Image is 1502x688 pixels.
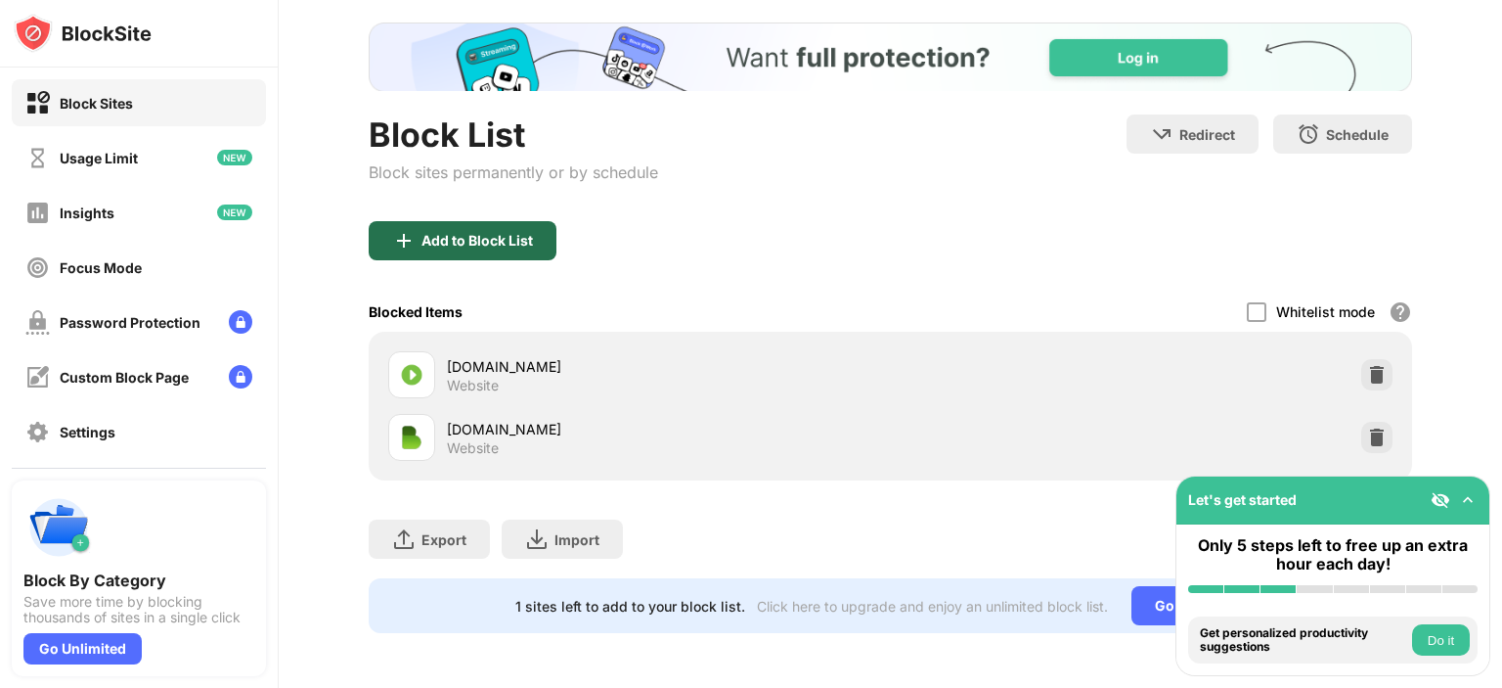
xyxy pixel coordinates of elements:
[421,531,466,548] div: Export
[25,146,50,170] img: time-usage-off.svg
[23,633,142,665] div: Go Unlimited
[1188,536,1478,573] div: Only 5 steps left to free up an extra hour each day!
[23,492,94,563] img: push-categories.svg
[23,571,254,590] div: Block By Category
[1326,126,1389,143] div: Schedule
[229,365,252,389] img: lock-menu.svg
[1276,303,1375,320] div: Whitelist mode
[369,303,463,320] div: Blocked Items
[1458,490,1478,510] img: omni-setup-toggle.svg
[25,420,50,444] img: settings-off.svg
[447,419,890,439] div: [DOMAIN_NAME]
[217,150,252,165] img: new-icon.svg
[229,310,252,334] img: lock-menu.svg
[400,363,423,387] img: favicons
[60,205,114,221] div: Insights
[60,314,200,331] div: Password Protection
[1431,490,1450,510] img: eye-not-visible.svg
[217,205,252,220] img: new-icon.svg
[515,598,745,615] div: 1 sites left to add to your block list.
[23,594,254,625] div: Save more time by blocking thousands of sites in a single click
[447,439,499,457] div: Website
[1412,624,1470,656] button: Do it
[25,310,50,335] img: password-protection-off.svg
[25,255,50,280] img: focus-off.svg
[60,369,189,386] div: Custom Block Page
[60,424,115,440] div: Settings
[369,115,658,155] div: Block List
[421,233,533,249] div: Add to Block List
[25,201,50,225] img: insights-off.svg
[369,162,658,182] div: Block sites permanently or by schedule
[14,14,152,53] img: logo-blocksite.svg
[60,259,142,276] div: Focus Mode
[60,95,133,112] div: Block Sites
[25,91,50,115] img: block-on.svg
[1179,126,1235,143] div: Redirect
[25,365,50,390] img: customize-block-page-off.svg
[369,23,1412,91] iframe: Banner
[447,377,499,394] div: Website
[554,531,599,548] div: Import
[1188,491,1297,508] div: Let's get started
[60,150,138,166] div: Usage Limit
[1200,626,1407,655] div: Get personalized productivity suggestions
[757,598,1108,615] div: Click here to upgrade and enjoy an unlimited block list.
[1131,586,1265,625] div: Go Unlimited
[447,356,890,377] div: [DOMAIN_NAME]
[400,426,423,449] img: favicons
